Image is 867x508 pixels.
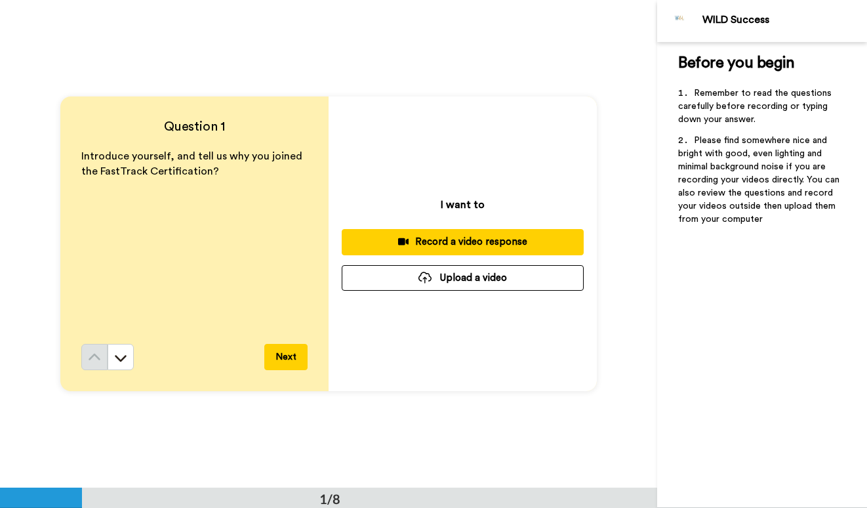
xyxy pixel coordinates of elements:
[678,55,794,71] span: Before you begin
[702,14,866,26] div: WILD Success
[81,117,308,136] h4: Question 1
[441,197,485,213] p: I want to
[342,265,584,291] button: Upload a video
[342,229,584,255] button: Record a video response
[264,344,308,370] button: Next
[352,235,573,249] div: Record a video response
[81,151,305,177] span: Introduce yourself, and tell us why you joined the FastTrack Certification?
[298,490,361,508] div: 1/8
[678,136,842,224] span: Please find somewhere nice and bright with good, even lighting and minimal background noise if yo...
[678,89,834,124] span: Remember to read the questions carefully before recording or typing down your answer.
[664,5,696,37] img: Profile Image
